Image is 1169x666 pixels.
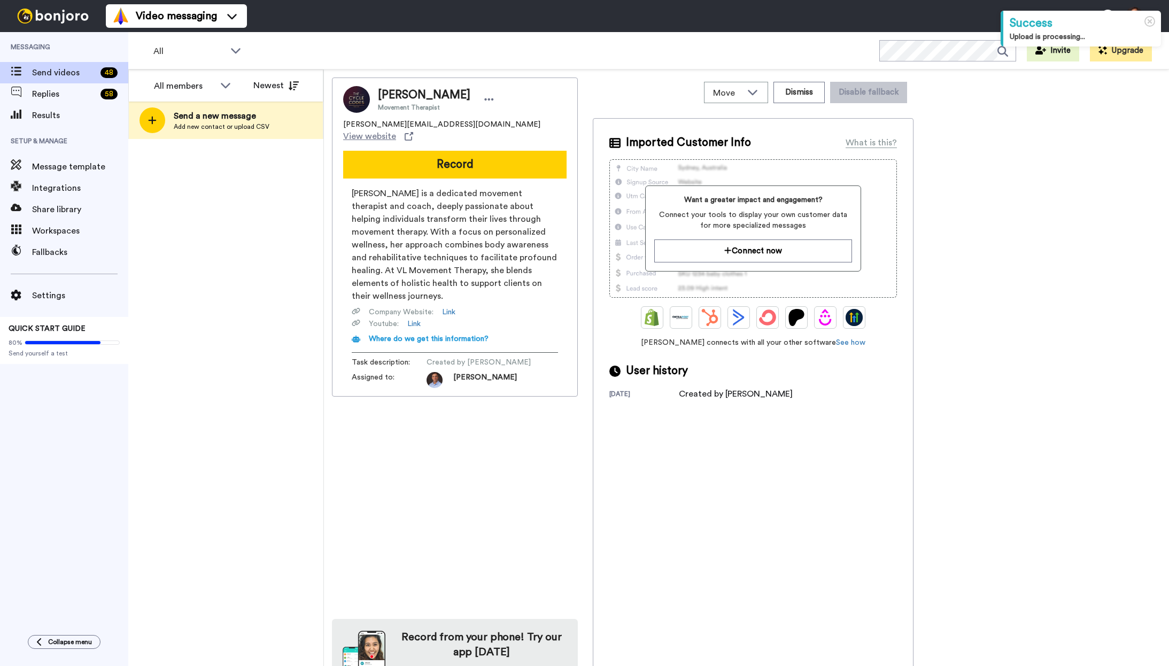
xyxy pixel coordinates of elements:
[32,109,128,122] span: Results
[701,309,718,326] img: Hubspot
[626,135,751,151] span: Imported Customer Info
[352,357,427,368] span: Task description :
[112,7,129,25] img: vm-color.svg
[846,136,897,149] div: What is this?
[378,103,470,112] span: Movement Therapist
[1090,40,1152,61] button: Upgrade
[100,89,118,99] div: 58
[100,67,118,78] div: 48
[609,337,897,348] span: [PERSON_NAME] connects with all your other software
[245,75,307,96] button: Newest
[427,357,531,368] span: Created by [PERSON_NAME]
[174,122,269,131] span: Add new contact or upload CSV
[453,372,517,388] span: [PERSON_NAME]
[343,86,370,113] img: Image of Vanessa Leone
[836,339,865,346] a: See how
[32,66,96,79] span: Send videos
[730,309,747,326] img: ActiveCampaign
[154,80,215,92] div: All members
[773,82,825,103] button: Dismiss
[153,45,225,58] span: All
[1027,40,1079,61] button: Invite
[644,309,661,326] img: Shopify
[830,82,907,103] button: Disable fallback
[9,349,120,358] span: Send yourself a test
[32,88,96,100] span: Replies
[378,87,470,103] span: [PERSON_NAME]
[32,182,128,195] span: Integrations
[846,309,863,326] img: GoHighLevel
[343,130,413,143] a: View website
[626,363,688,379] span: User history
[396,630,567,660] h4: Record from your phone! Try our app [DATE]
[352,372,427,388] span: Assigned to:
[407,319,421,329] a: Link
[352,187,558,303] span: [PERSON_NAME] is a dedicated movement therapist and coach, deeply passionate about helping indivi...
[32,224,128,237] span: Workspaces
[654,239,851,262] button: Connect now
[679,388,793,400] div: Created by [PERSON_NAME]
[609,390,679,400] div: [DATE]
[343,119,540,130] span: [PERSON_NAME][EMAIL_ADDRESS][DOMAIN_NAME]
[28,635,100,649] button: Collapse menu
[32,160,128,173] span: Message template
[369,335,489,343] span: Where do we get this information?
[32,203,128,216] span: Share library
[713,87,742,99] span: Move
[427,372,443,388] img: 58f6fc47-ee81-46e3-887d-5f2ac28e0929-1583387762.jpg
[9,325,86,332] span: QUICK START GUIDE
[48,638,92,646] span: Collapse menu
[1010,32,1155,42] div: Upload is processing...
[442,307,455,317] a: Link
[788,309,805,326] img: Patreon
[343,130,396,143] span: View website
[32,246,128,259] span: Fallbacks
[654,195,851,205] span: Want a greater impact and engagement?
[136,9,217,24] span: Video messaging
[654,210,851,231] span: Connect your tools to display your own customer data for more specialized messages
[13,9,93,24] img: bj-logo-header-white.svg
[817,309,834,326] img: Drip
[759,309,776,326] img: ConvertKit
[672,309,690,326] img: Ontraport
[369,307,433,317] span: Company Website :
[9,338,22,347] span: 80%
[32,289,128,302] span: Settings
[369,319,399,329] span: Youtube :
[174,110,269,122] span: Send a new message
[343,151,567,179] button: Record
[1010,15,1155,32] div: Success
